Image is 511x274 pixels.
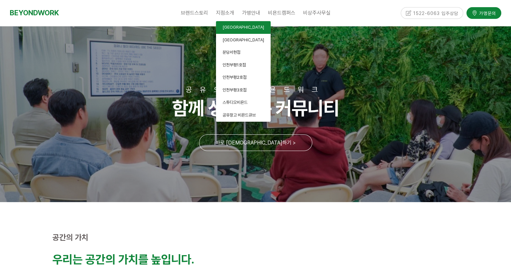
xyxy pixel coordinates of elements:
span: 분당서현점 [222,50,240,55]
span: 인천부평1호점 [222,62,246,67]
a: 분당서현점 [216,46,271,59]
a: 공유창고 비욘드큐브 [216,109,271,122]
span: 지점소개 [216,10,234,16]
span: 가맹문의 [477,9,496,16]
a: 스튜디오비욘드 [216,96,271,109]
span: 스튜디오비욘드 [222,100,248,105]
a: 가맹안내 [238,5,264,21]
span: 인천부평2호점 [222,75,247,80]
span: 비욘드캠퍼스 [268,10,295,16]
a: 인천부평3호점 [216,84,271,97]
span: 공유창고 비욘드큐브 [222,113,256,117]
a: 비상주사무실 [299,5,334,21]
a: 인천부평2호점 [216,71,271,84]
a: [GEOGRAPHIC_DATA] [216,34,271,47]
a: BEYONDWORK [10,7,59,19]
a: 인천부평1호점 [216,59,271,72]
span: 비상주사무실 [303,10,330,16]
a: [GEOGRAPHIC_DATA] [216,21,271,34]
a: 브랜드스토리 [177,5,212,21]
strong: 공간의 가치 [52,233,88,242]
span: [GEOGRAPHIC_DATA] [222,37,264,42]
span: 인천부평3호점 [222,88,247,92]
span: [GEOGRAPHIC_DATA] [222,25,264,30]
a: 가맹문의 [466,7,501,18]
a: 비욘드캠퍼스 [264,5,299,21]
a: 지점소개 [212,5,238,21]
strong: 우리는 공간의 가치를 높입니다. [52,253,194,267]
span: 가맹안내 [242,10,260,16]
span: 브랜드스토리 [181,10,208,16]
